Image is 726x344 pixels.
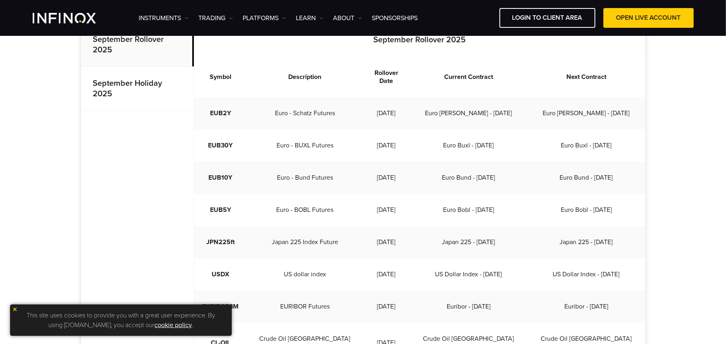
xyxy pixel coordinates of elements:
[528,226,645,258] td: Japan 225 - [DATE]
[247,129,363,162] td: Euro - BUXL Futures
[247,162,363,194] td: Euro - Bund Futures
[528,258,645,290] td: US Dollar Index - [DATE]
[363,97,410,129] td: [DATE]
[528,290,645,323] td: Euribor - [DATE]
[374,35,466,45] strong: September Rollover 2025
[247,258,363,290] td: US dollar index
[139,13,189,23] a: Instruments
[528,97,645,129] td: Euro [PERSON_NAME] - [DATE]
[528,129,645,162] td: Euro Buxl - [DATE]
[528,57,645,97] th: Next Contract
[410,194,528,226] td: Euro Bobl - [DATE]
[243,13,286,23] a: PLATFORMS
[194,290,247,323] td: EURIBOR3M
[363,290,410,323] td: [DATE]
[363,194,410,226] td: [DATE]
[363,129,410,162] td: [DATE]
[93,35,164,55] strong: September Rollover 2025
[363,258,410,290] td: [DATE]
[194,258,247,290] td: USDX
[247,290,363,323] td: EURIBOR Futures
[372,13,418,23] a: SPONSORSHIPS
[410,57,528,97] th: Current Contract
[363,57,410,97] th: Rollover Date
[499,8,595,28] a: LOGIN TO CLIENT AREA
[247,194,363,226] td: Euro - BOBL Futures
[410,226,528,258] td: Japan 225 - [DATE]
[528,194,645,226] td: Euro Bobl - [DATE]
[194,129,247,162] td: EUB30Y
[528,162,645,194] td: Euro Bund - [DATE]
[194,57,247,97] th: Symbol
[247,97,363,129] td: Euro - Schatz Futures
[247,226,363,258] td: Japan 225 Index Future
[410,129,528,162] td: Euro Buxl - [DATE]
[333,13,362,23] a: ABOUT
[603,8,694,28] a: OPEN LIVE ACCOUNT
[12,307,18,312] img: yellow close icon
[93,79,162,99] strong: September Holiday 2025
[194,97,247,129] td: EUB2Y
[410,97,528,129] td: Euro [PERSON_NAME] - [DATE]
[247,57,363,97] th: Description
[194,194,247,226] td: EUB5Y
[410,258,528,290] td: US Dollar Index - [DATE]
[363,162,410,194] td: [DATE]
[410,162,528,194] td: Euro Bund - [DATE]
[410,290,528,323] td: Euribor - [DATE]
[199,13,233,23] a: TRADING
[33,13,115,23] a: INFINOX Logo
[155,321,192,329] a: cookie policy
[194,162,247,194] td: EUB10Y
[14,309,228,332] p: This site uses cookies to provide you with a great user experience. By using [DOMAIN_NAME], you a...
[194,226,247,258] td: JPN225ft
[296,13,323,23] a: Learn
[363,226,410,258] td: [DATE]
